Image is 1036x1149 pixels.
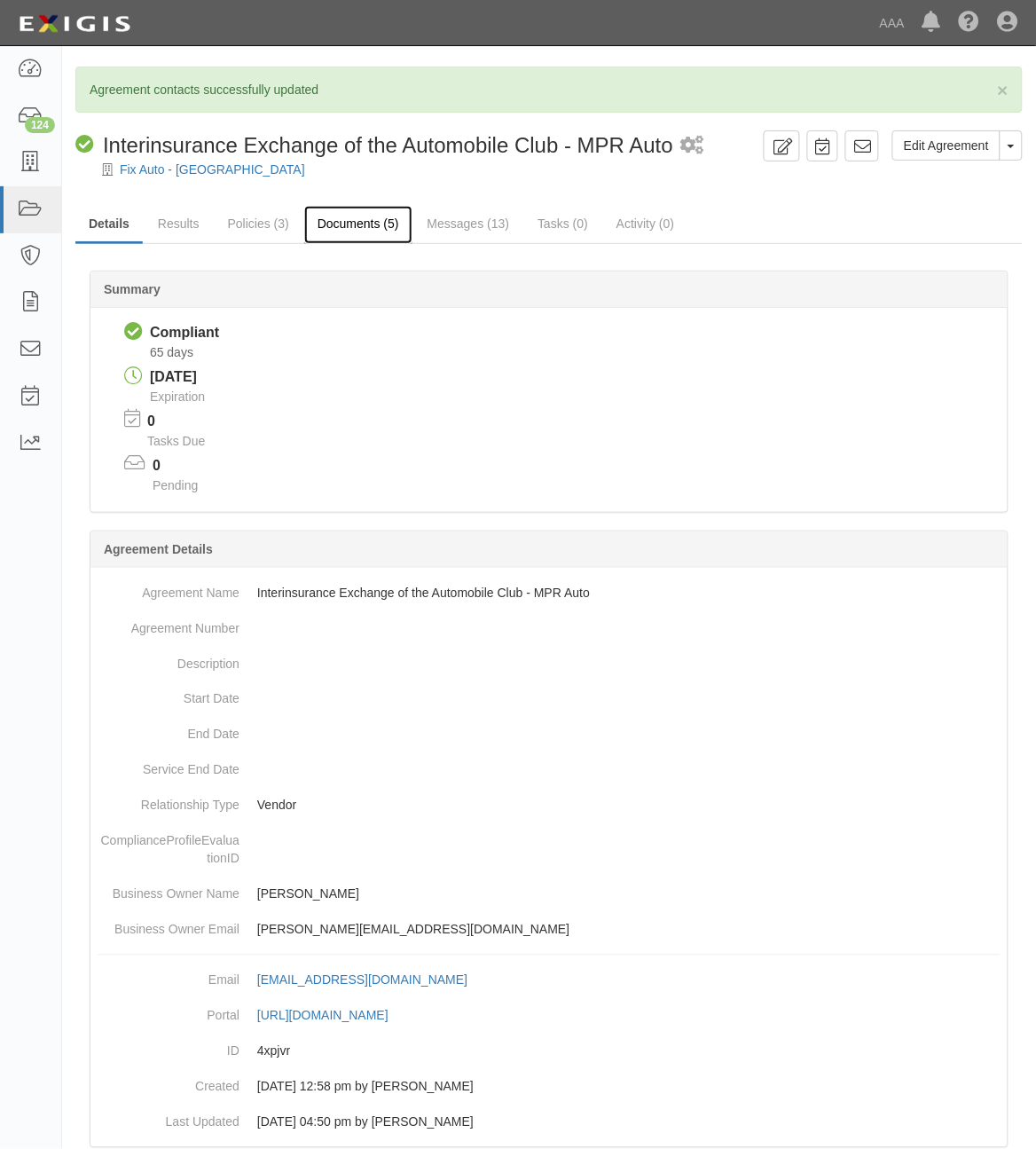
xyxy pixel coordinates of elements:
dt: Description [98,646,239,673]
p: 0 [153,456,220,476]
a: Results [145,206,213,241]
dd: Vendor [98,788,1001,823]
i: Compliant [124,323,143,342]
span: Since 07/29/2025 [150,345,193,359]
img: logo-5460c22ac91f19d4615b14bd174203de0afe785f0fc80cf4dbbc73dc1793850b.png [13,8,136,40]
span: Tasks Due [147,434,205,448]
a: Activity (0) [603,206,687,241]
a: Edit Agreement [892,130,1001,161]
dt: Agreement Name [98,575,239,602]
i: 1 scheduled workflow [680,137,703,155]
span: Interinsurance Exchange of the Automobile Club - MPR Auto [103,133,673,157]
div: Interinsurance Exchange of the Automobile Club - MPR Auto [75,130,673,161]
dt: Relationship Type [98,788,239,815]
dt: Last Updated [98,1105,239,1131]
b: Summary [104,282,161,296]
a: Details [75,206,143,244]
a: Documents (5) [304,206,412,244]
div: Compliant [150,323,219,343]
a: Policies (3) [215,206,302,241]
dt: Created [98,1069,239,1096]
a: AAA [871,5,914,41]
dd: 4xpjvr [98,1034,1001,1069]
span: × [998,80,1009,100]
dt: Business Owner Name [98,877,239,903]
button: Close [998,81,1009,99]
dt: Business Owner Email [98,912,239,939]
dt: Portal [98,998,239,1025]
dt: ID [98,1034,239,1060]
dd: [DATE] 12:58 pm by [PERSON_NAME] [98,1069,1001,1105]
span: Expiration [150,390,205,404]
div: [DATE] [150,367,205,388]
dt: Email [98,963,239,989]
dt: Agreement Number [98,610,239,637]
span: Pending [153,478,198,492]
a: Tasks (0) [524,206,601,241]
p: [PERSON_NAME] [257,885,1001,903]
a: Fix Auto - [GEOGRAPHIC_DATA] [120,162,305,177]
dd: Interinsurance Exchange of the Automobile Club - MPR Auto [98,575,1001,610]
a: Messages (13) [414,206,523,241]
dt: Start Date [98,681,239,708]
dt: Service End Date [98,752,239,779]
div: 124 [25,117,55,133]
dd: [DATE] 04:50 pm by [PERSON_NAME] [98,1105,1001,1140]
i: Compliant [75,136,94,154]
a: [EMAIL_ADDRESS][DOMAIN_NAME] [257,973,487,988]
dt: ComplianceProfileEvaluationID [98,823,239,868]
p: [PERSON_NAME][EMAIL_ADDRESS][DOMAIN_NAME] [257,921,1001,939]
p: 0 [147,412,227,432]
b: Agreement Details [104,542,213,556]
div: [EMAIL_ADDRESS][DOMAIN_NAME] [257,972,467,989]
p: Agreement contacts successfully updated [90,81,1009,98]
a: [URL][DOMAIN_NAME] [257,1009,408,1023]
dt: End Date [98,717,239,744]
i: Help Center - Complianz [959,12,980,34]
